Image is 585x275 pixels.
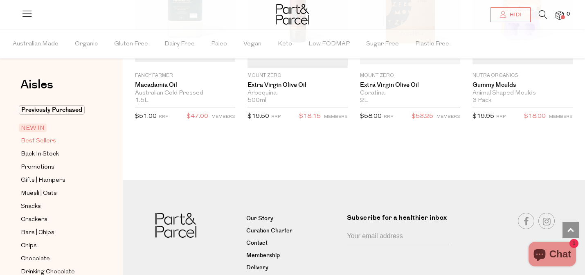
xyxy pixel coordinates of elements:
span: Back In Stock [21,149,59,159]
span: Promotions [21,162,54,172]
span: $18.15 [299,111,321,122]
small: RRP [271,115,281,119]
span: $58.00 [360,113,382,119]
a: Extra Virgin Olive Oil [248,81,348,89]
label: Subscribe for a healthier inbox [347,213,454,229]
span: Dairy Free [164,30,195,59]
span: Muesli | Oats [21,189,57,198]
a: Extra Virgin Olive Oil [360,81,460,89]
span: Australian Made [13,30,59,59]
small: RRP [159,115,168,119]
span: Bars | Chips [21,228,54,238]
a: Best Sellers [21,136,95,146]
a: Gummy Moulds [473,81,573,89]
div: Coratina [360,90,460,97]
a: Contact [246,239,341,248]
p: Fancy Farmer [135,72,235,79]
a: Delivery [246,263,341,273]
p: Nutra Organics [473,72,573,79]
div: Arbequina [248,90,348,97]
a: Bars | Chips [21,228,95,238]
span: Crackers [21,215,47,225]
p: Mount Zero [360,72,460,79]
span: Vegan [243,30,261,59]
a: Membership [246,251,341,261]
small: MEMBERS [211,115,235,119]
span: Snacks [21,202,41,212]
a: Curation Charter [246,226,341,236]
span: Low FODMAP [308,30,350,59]
a: NEW IN [21,123,95,133]
img: Part&Parcel [276,4,309,25]
a: Chocolate [21,254,95,264]
input: Your email address [347,229,449,244]
span: Best Sellers [21,136,56,146]
small: MEMBERS [436,115,460,119]
span: Sugar Free [366,30,399,59]
a: Our Story [246,214,341,224]
a: Hi Di [491,7,531,22]
inbox-online-store-chat: Shopify online store chat [526,242,578,268]
span: Keto [278,30,292,59]
span: 0 [565,11,572,18]
div: Australian Cold Pressed [135,90,235,97]
span: $18.00 [524,111,546,122]
span: 2L [360,97,368,104]
span: Paleo [211,30,227,59]
span: 3 Pack [473,97,491,104]
a: Macadamia Oil [135,81,235,89]
a: Snacks [21,201,95,212]
span: $19.95 [473,113,494,119]
span: Gifts | Hampers [21,176,65,185]
a: Previously Purchased [21,105,95,115]
small: MEMBERS [549,115,573,119]
a: Crackers [21,214,95,225]
span: Previously Purchased [19,105,85,115]
a: Muesli | Oats [21,188,95,198]
span: Chocolate [21,254,50,264]
span: NEW IN [19,124,47,132]
a: 0 [556,11,564,20]
p: Mount Zero [248,72,348,79]
div: Animal Shaped Moulds [473,90,573,97]
span: Gluten Free [114,30,148,59]
span: 1.5L [135,97,148,104]
img: Part&Parcel [155,213,196,238]
a: Chips [21,241,95,251]
span: Organic [75,30,98,59]
a: Gifts | Hampers [21,175,95,185]
span: $51.00 [135,113,157,119]
small: MEMBERS [324,115,348,119]
span: $47.00 [187,111,208,122]
span: Hi Di [508,11,521,18]
a: Aisles [20,79,53,99]
span: 500ml [248,97,266,104]
a: Promotions [21,162,95,172]
a: Back In Stock [21,149,95,159]
small: RRP [384,115,393,119]
span: Plastic Free [415,30,449,59]
span: Chips [21,241,37,251]
span: $19.50 [248,113,269,119]
span: Aisles [20,76,53,94]
small: RRP [496,115,506,119]
span: $53.25 [412,111,433,122]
